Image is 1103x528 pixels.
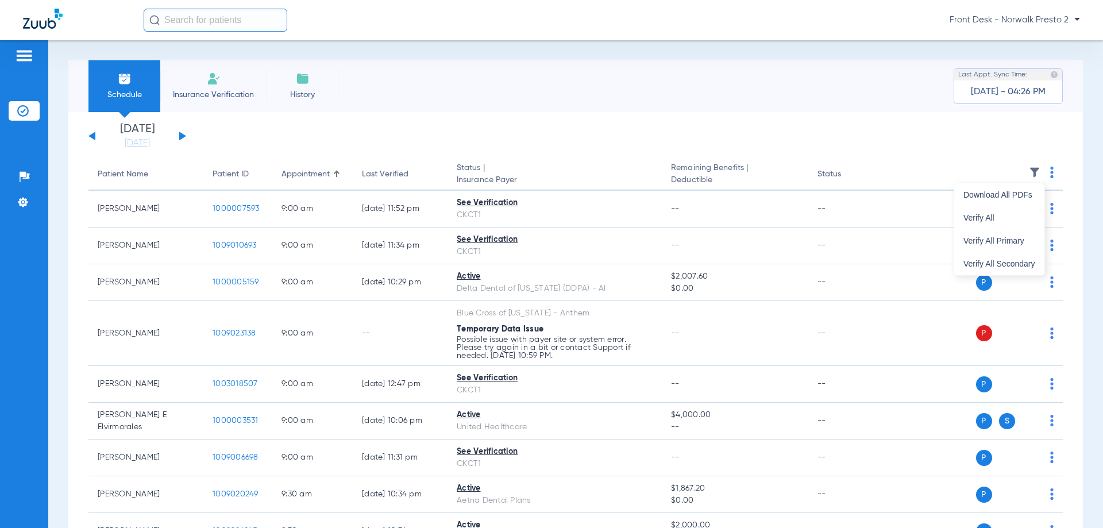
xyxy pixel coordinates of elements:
[963,237,1035,245] span: Verify All Primary
[963,260,1035,268] span: Verify All Secondary
[1046,473,1103,528] iframe: Chat Widget
[963,191,1035,199] span: Download All PDFs
[963,214,1035,222] span: Verify All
